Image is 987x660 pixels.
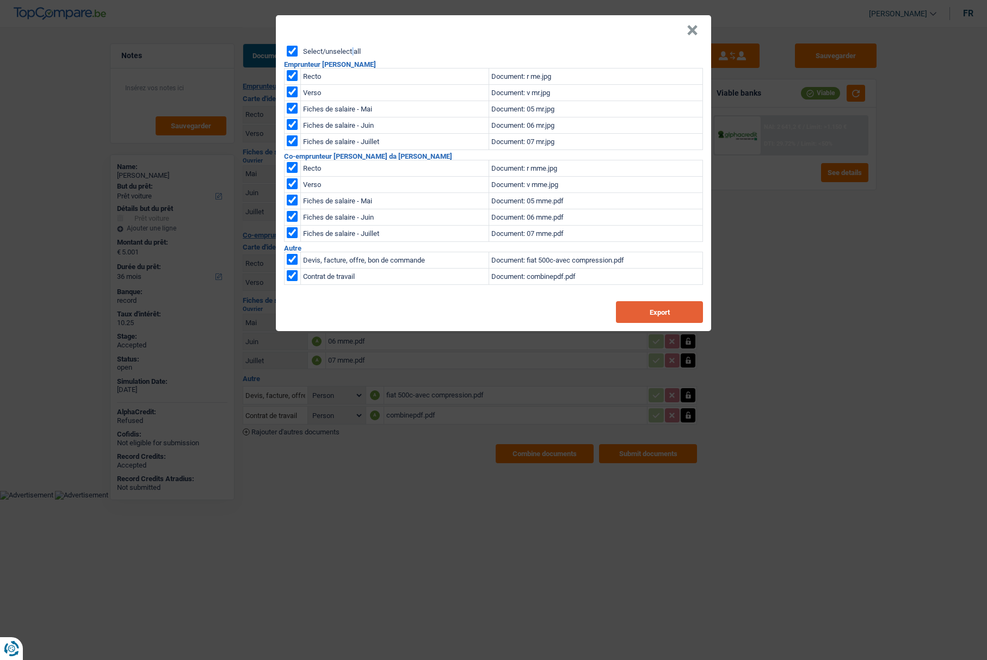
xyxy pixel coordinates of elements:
[489,252,703,269] td: Document: fiat 500c-avec compression.pdf
[489,177,703,193] td: Document: v mme.jpg
[489,209,703,226] td: Document: 06 mme.pdf
[301,252,489,269] td: Devis, facture, offre, bon de commande
[489,69,703,85] td: Document: r me.jpg
[489,134,703,150] td: Document: 07 mr.jpg
[489,160,703,177] td: Document: r mme.jpg
[616,301,703,323] button: Export
[301,209,489,226] td: Fiches de salaire - Juin
[301,226,489,242] td: Fiches de salaire - Juillet
[489,269,703,285] td: Document: combinepdf.pdf
[301,193,489,209] td: Fiches de salaire - Mai
[301,134,489,150] td: Fiches de salaire - Juillet
[284,245,703,252] h2: Autre
[301,69,489,85] td: Recto
[687,25,698,36] button: Close
[489,85,703,101] td: Document: v mr.jpg
[489,101,703,117] td: Document: 05 mr.jpg
[489,117,703,134] td: Document: 06 mr.jpg
[284,153,703,160] h2: Co-emprunteur [PERSON_NAME] da [PERSON_NAME]
[301,160,489,177] td: Recto
[284,61,703,68] h2: Emprunteur [PERSON_NAME]
[301,85,489,101] td: Verso
[301,101,489,117] td: Fiches de salaire - Mai
[489,193,703,209] td: Document: 05 mme.pdf
[489,226,703,242] td: Document: 07 mme.pdf
[303,48,361,55] label: Select/unselect all
[301,269,489,285] td: Contrat de travail
[301,117,489,134] td: Fiches de salaire - Juin
[301,177,489,193] td: Verso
